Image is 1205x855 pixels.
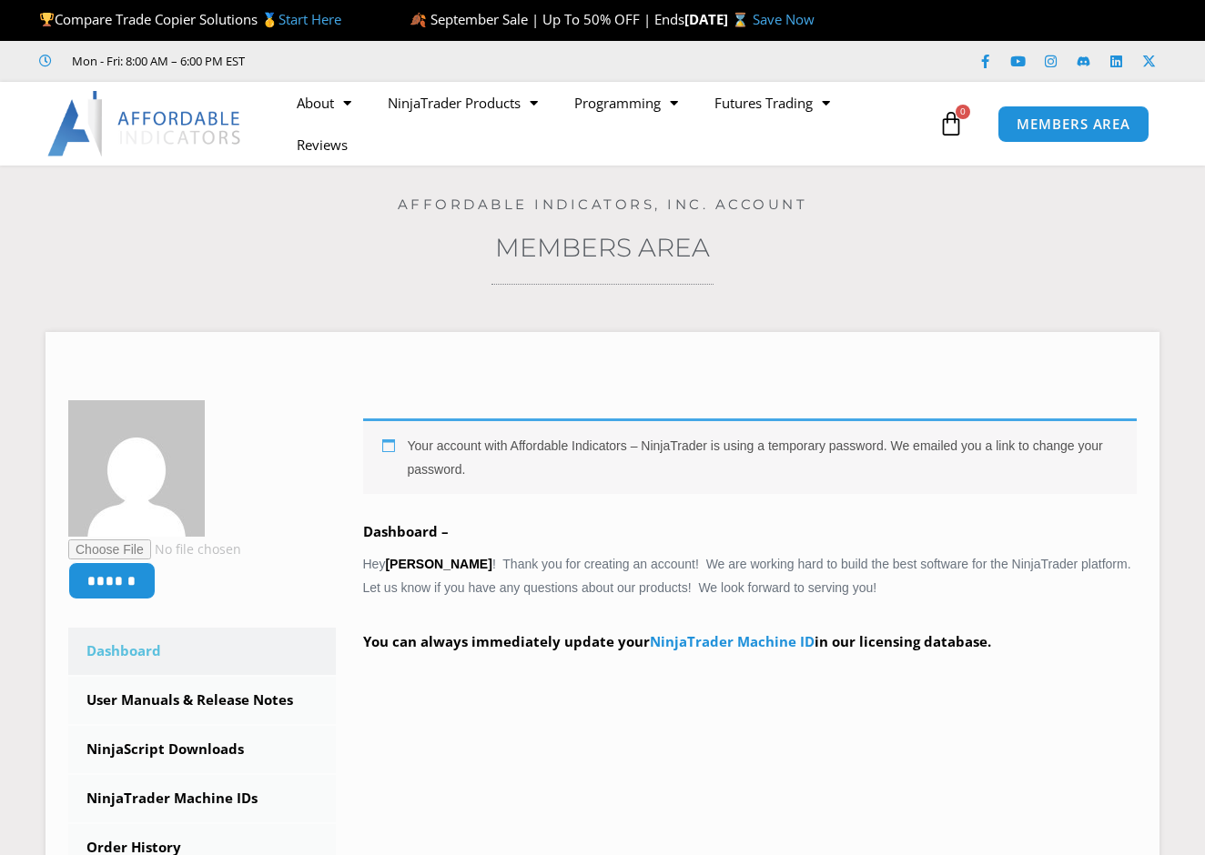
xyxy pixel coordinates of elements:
a: Start Here [278,10,341,28]
a: NinjaScript Downloads [68,726,336,773]
a: Reviews [278,124,366,166]
span: 🍂 September Sale | Up To 50% OFF | Ends [410,10,684,28]
a: NinjaTrader Machine IDs [68,775,336,822]
a: About [278,82,370,124]
a: MEMBERS AREA [997,106,1149,143]
img: LogoAI | Affordable Indicators – NinjaTrader [47,91,243,156]
span: MEMBERS AREA [1017,117,1130,131]
a: 0 [911,97,991,150]
a: Futures Trading [696,82,848,124]
a: Affordable Indicators, Inc. Account [398,196,808,213]
span: Compare Trade Copier Solutions 🥇 [39,10,341,28]
a: NinjaTrader Machine ID [650,632,815,650]
a: Dashboard [68,628,336,675]
iframe: Customer reviews powered by Trustpilot [270,52,543,70]
strong: [PERSON_NAME] [385,557,491,571]
a: NinjaTrader Products [370,82,556,124]
strong: [DATE] ⌛ [684,10,753,28]
b: Dashboard – [363,522,449,540]
a: Programming [556,82,696,124]
strong: You can always immediately update your in our licensing database. [363,632,991,650]
img: 🏆 [40,13,54,26]
div: Your account with Affordable Indicators – NinjaTrader is using a temporary password. We emailed y... [363,418,1138,494]
img: 7b56bc3980cbeca3ea1f6085275dd33be881d384e0db0c1699215d828c67d5cb [68,400,205,537]
a: Save Now [753,10,815,28]
a: Members Area [495,232,710,263]
a: User Manuals & Release Notes [68,677,336,724]
span: 0 [956,105,970,119]
nav: Menu [278,82,934,166]
span: Mon - Fri: 8:00 AM – 6:00 PM EST [67,50,245,72]
div: Hey ! Thank you for creating an account! We are working hard to build the best software for the N... [363,418,1138,680]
